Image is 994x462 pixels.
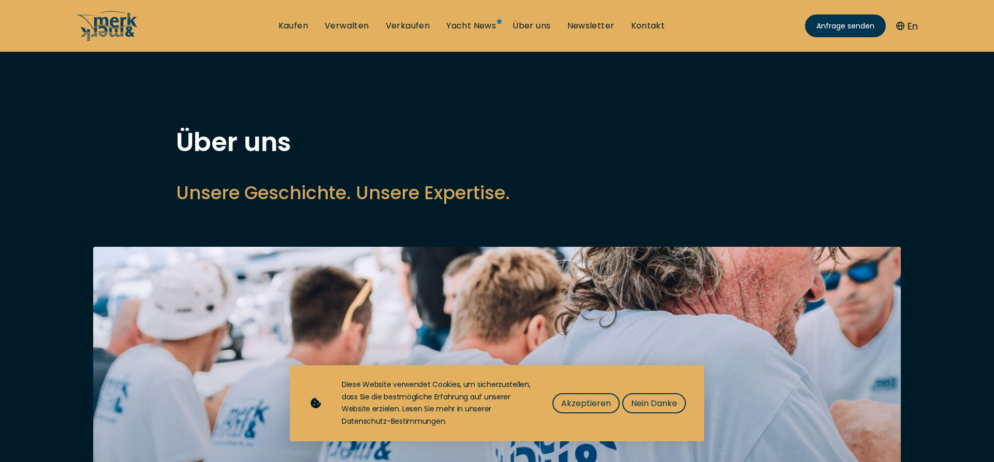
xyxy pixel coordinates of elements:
a: Yacht News [446,20,496,32]
h1: Über uns [176,129,818,155]
button: Akzeptieren [552,393,620,413]
span: Akzeptieren [561,397,611,410]
a: Verwalten [325,20,369,32]
a: Newsletter [567,20,615,32]
a: Kontakt [631,20,665,32]
a: Anfrage senden [805,14,886,37]
a: Verkaufen [386,20,430,32]
button: Nein Danke [622,393,686,413]
a: Über uns [513,20,550,32]
span: Anfrage senden [816,21,874,32]
a: Kaufen [279,20,308,32]
a: Datenschutz-Bestimmungen [342,416,445,426]
h2: Unsere Geschichte. Unsere Expertise. [176,180,818,205]
div: Diese Website verwendet Cookies, um sicherzustellen, dass Sie die bestmögliche Erfahrung auf unse... [342,379,532,428]
span: Nein Danke [631,397,677,410]
button: En [896,19,918,33]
